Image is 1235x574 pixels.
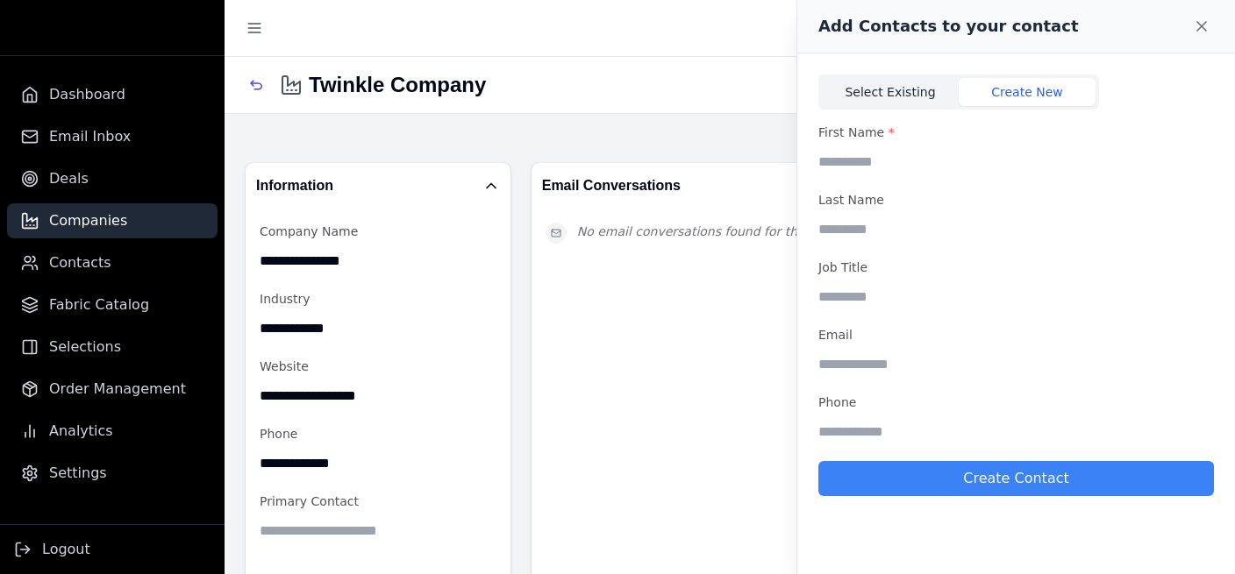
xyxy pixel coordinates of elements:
[49,463,107,484] span: Settings
[49,168,89,189] span: Deals
[256,174,333,198] h2: Information
[959,78,1096,106] button: Create New
[7,245,218,280] a: Contacts
[7,77,218,112] a: Dashboard
[818,124,1214,142] p: First Name
[577,223,915,241] p: No email conversations found for this contact
[818,393,1214,412] p: Phone
[7,456,218,491] a: Settings
[281,73,486,98] h1: Twinkle Company
[49,84,125,105] span: Dashboard
[7,287,218,322] a: Fabric Catalog
[49,421,113,442] span: Analytics
[260,425,496,443] p: Phone
[7,203,218,238] a: Companies
[49,379,186,400] span: Order Management
[42,539,90,560] span: Logout
[49,252,111,273] span: Contacts
[7,330,218,365] a: Selections
[49,337,121,358] span: Selections
[49,294,149,315] span: Fabric Catalog
[260,493,496,511] p: Primary Contact
[260,358,496,376] p: Website
[7,372,218,407] a: Order Management
[49,210,127,231] span: Companies
[818,14,1079,39] h2: Add Contacts to your contact
[239,12,270,44] button: Toggle sidebar
[818,461,1214,496] button: Create Contact
[818,191,1214,209] p: Last Name
[260,290,496,308] p: Industry
[7,161,218,196] a: Deals
[14,539,90,560] button: Logout
[818,326,1214,344] p: Email
[7,119,218,154] a: Email Inbox
[818,259,1214,277] p: Job Title
[260,223,496,241] p: Company Name
[822,78,959,106] button: Select Existing
[49,126,131,147] span: Email Inbox
[7,414,218,449] a: Analytics
[542,174,918,198] h2: Email Conversations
